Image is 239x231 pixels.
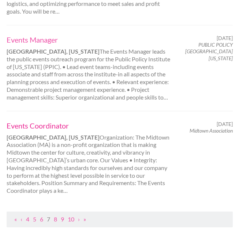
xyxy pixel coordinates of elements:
[7,134,100,141] strong: [GEOGRAPHIC_DATA], [US_STATE]
[185,41,233,61] em: PUBLIC POLICY [GEOGRAPHIC_DATA][US_STATE]
[14,216,17,223] a: First Page
[217,35,233,41] span: [DATE]
[20,216,22,223] a: Previous Page
[7,35,173,44] a: Events Manager
[33,216,36,223] a: Page 5
[54,216,57,223] a: Page 8
[78,216,80,223] a: Next Page
[26,216,29,223] a: Page 4
[61,216,64,223] a: Page 9
[47,216,50,223] a: Page 7
[68,216,74,223] a: Page 10
[190,127,233,134] em: Midtown Association
[83,216,86,223] a: Last Page, Page 24
[7,48,100,55] strong: [GEOGRAPHIC_DATA], [US_STATE]
[217,121,233,127] span: [DATE]
[40,216,43,223] a: Page 6
[7,121,173,130] a: Events Coordinator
